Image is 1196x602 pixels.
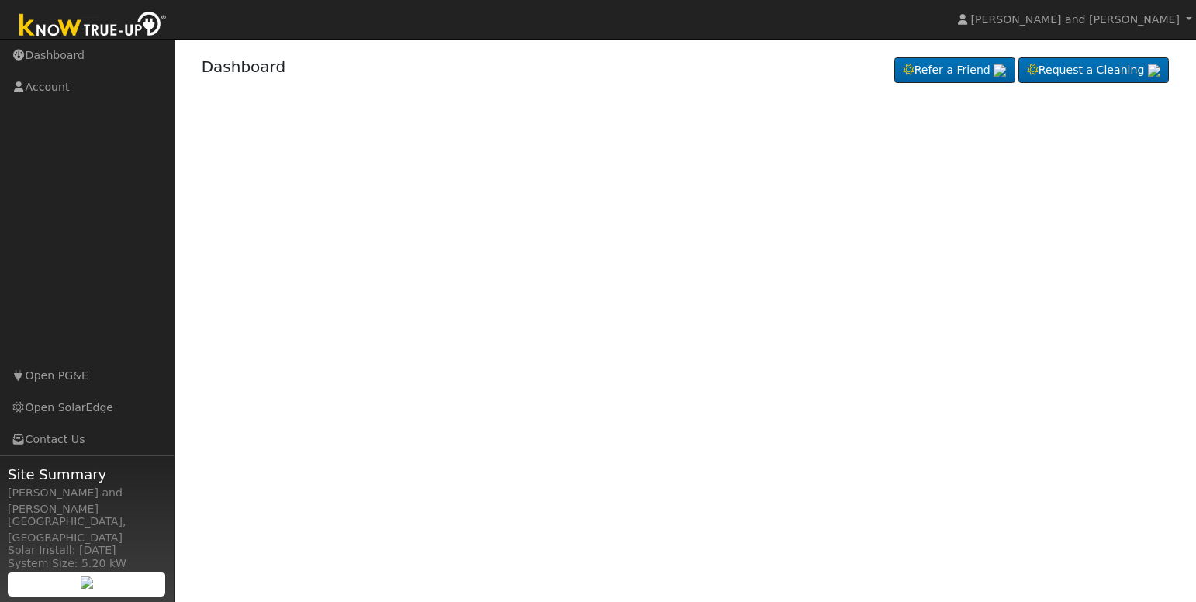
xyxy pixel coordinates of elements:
img: Know True-Up [12,9,175,43]
span: [PERSON_NAME] and [PERSON_NAME] [971,13,1180,26]
span: Site Summary [8,464,166,485]
a: Dashboard [202,57,286,76]
div: [PERSON_NAME] and [PERSON_NAME] [8,485,166,517]
div: [GEOGRAPHIC_DATA], [GEOGRAPHIC_DATA] [8,514,166,546]
img: retrieve [994,64,1006,77]
div: Solar Install: [DATE] [8,542,166,559]
div: System Size: 5.20 kW [8,555,166,572]
a: Request a Cleaning [1018,57,1169,84]
img: retrieve [81,576,93,589]
a: Refer a Friend [894,57,1015,84]
img: retrieve [1148,64,1160,77]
